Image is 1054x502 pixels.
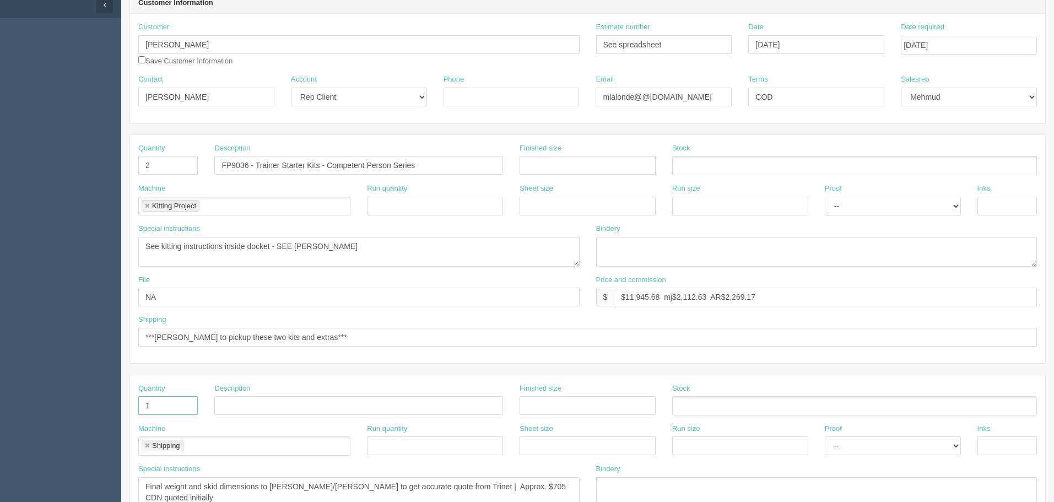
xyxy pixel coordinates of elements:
[825,183,842,194] label: Proof
[672,424,700,434] label: Run size
[596,288,614,306] div: $
[901,22,944,33] label: Date required
[596,224,620,234] label: Bindery
[672,183,700,194] label: Run size
[520,424,553,434] label: Sheet size
[596,464,620,474] label: Bindery
[520,183,553,194] label: Sheet size
[138,275,150,285] label: File
[152,442,180,449] div: Shipping
[520,384,561,394] label: Finished size
[444,74,464,85] label: Phone
[138,464,200,474] label: Special instructions
[138,35,580,54] input: Enter customer name
[138,143,165,154] label: Quantity
[138,315,166,325] label: Shipping
[520,143,561,154] label: Finished size
[138,22,169,33] label: Customer
[138,224,200,234] label: Special instructions
[748,74,767,85] label: Terms
[748,22,763,33] label: Date
[901,74,929,85] label: Salesrep
[977,424,991,434] label: Inks
[596,22,650,33] label: Estimate number
[825,424,842,434] label: Proof
[214,143,250,154] label: Description
[138,183,165,194] label: Machine
[138,74,163,85] label: Contact
[291,74,317,85] label: Account
[596,74,614,85] label: Email
[138,22,580,66] div: Save Customer Information
[672,143,690,154] label: Stock
[367,183,407,194] label: Run quantity
[596,275,666,285] label: Price and commission
[138,384,165,394] label: Quantity
[367,424,407,434] label: Run quantity
[672,384,690,394] label: Stock
[152,202,196,209] div: Kitting Project
[138,237,580,267] textarea: See kitting instructions inside docket - SEE [PERSON_NAME]
[138,424,165,434] label: Machine
[214,384,250,394] label: Description
[977,183,991,194] label: Inks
